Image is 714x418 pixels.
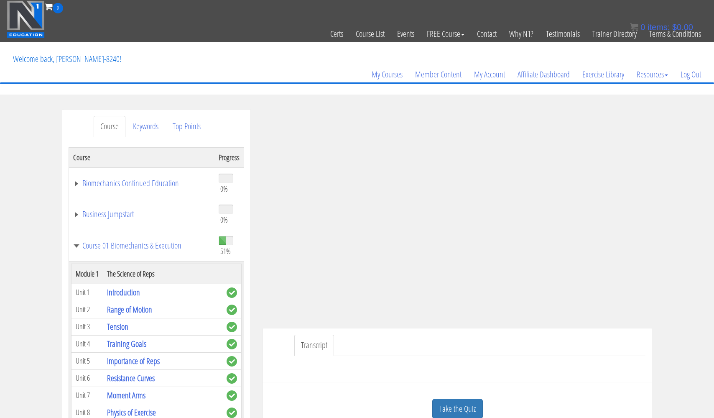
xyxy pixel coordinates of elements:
td: Unit 2 [71,301,103,318]
img: n1-education [7,0,45,38]
p: Welcome back, [PERSON_NAME]-8240! [7,42,127,76]
img: icon11.png [630,23,638,31]
a: Terms & Conditions [643,13,707,54]
a: Contact [471,13,503,54]
span: complete [227,287,237,298]
span: $ [672,23,677,32]
span: complete [227,356,237,367]
a: Course List [349,13,391,54]
a: Introduction [107,287,140,298]
a: Importance of Reps [107,355,160,367]
td: Unit 1 [71,284,103,301]
a: Top Points [166,116,207,137]
td: Unit 7 [71,387,103,404]
td: Unit 6 [71,369,103,387]
a: Business Jumpstart [73,210,210,218]
td: Unit 4 [71,335,103,352]
a: Certs [324,13,349,54]
a: Physics of Exercise [107,407,156,418]
a: Tension [107,321,128,332]
a: Resources [630,54,674,95]
th: Progress [214,147,244,167]
a: Resistance Curves [107,372,155,384]
span: complete [227,408,237,418]
a: 0 [45,1,63,12]
td: Unit 3 [71,318,103,335]
a: FREE Course [421,13,471,54]
a: My Courses [365,54,409,95]
bdi: 0.00 [672,23,693,32]
th: Module 1 [71,264,103,284]
span: complete [227,390,237,401]
a: Course 01 Biomechanics & Execution [73,241,210,250]
span: 0% [220,184,228,193]
a: Trainer Directory [586,13,643,54]
a: Exercise Library [576,54,630,95]
a: Member Content [409,54,468,95]
a: Moment Arms [107,390,145,401]
th: The Science of Reps [103,264,222,284]
span: complete [227,322,237,332]
span: complete [227,305,237,315]
a: Biomechanics Continued Education [73,179,210,187]
span: items: [648,23,670,32]
th: Course [69,147,215,167]
a: Why N1? [503,13,540,54]
span: 51% [220,246,231,256]
a: Affiliate Dashboard [511,54,576,95]
a: Transcript [294,335,334,356]
span: 0% [220,215,228,224]
a: Events [391,13,421,54]
a: My Account [468,54,511,95]
a: Range of Motion [107,304,152,315]
span: complete [227,373,237,384]
a: Log Out [674,54,707,95]
span: complete [227,339,237,349]
a: Keywords [126,116,165,137]
span: 0 [640,23,645,32]
td: Unit 5 [71,352,103,369]
a: Testimonials [540,13,586,54]
span: 0 [53,3,63,13]
a: 0 items: $0.00 [630,23,693,32]
a: Course [94,116,125,137]
a: Training Goals [107,338,146,349]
